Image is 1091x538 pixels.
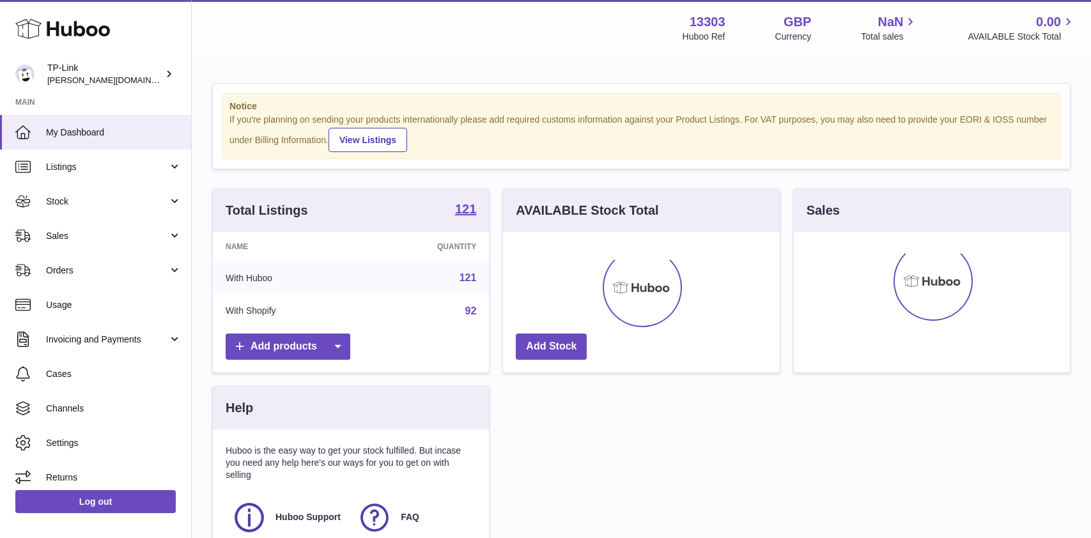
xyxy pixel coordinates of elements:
[46,437,182,449] span: Settings
[878,13,903,31] span: NaN
[229,100,1053,112] strong: Notice
[968,13,1076,43] a: 0.00 AVAILABLE Stock Total
[775,31,812,43] div: Currency
[226,202,308,219] h3: Total Listings
[362,232,489,261] th: Quantity
[455,203,476,218] a: 121
[275,511,341,523] span: Huboo Support
[690,13,725,31] strong: 13303
[516,334,587,360] a: Add Stock
[46,403,182,415] span: Channels
[46,368,182,380] span: Cases
[968,31,1076,43] span: AVAILABLE Stock Total
[784,13,811,31] strong: GBP
[516,202,658,219] h3: AVAILABLE Stock Total
[229,114,1053,152] div: If you're planning on sending your products internationally please add required customs informati...
[15,65,35,84] img: susie.li@tp-link.com
[226,334,350,360] a: Add products
[683,31,725,43] div: Huboo Ref
[232,500,344,535] a: Huboo Support
[401,511,419,523] span: FAQ
[46,127,182,139] span: My Dashboard
[46,196,168,208] span: Stock
[213,232,362,261] th: Name
[47,75,323,85] span: [PERSON_NAME][DOMAIN_NAME][EMAIL_ADDRESS][DOMAIN_NAME]
[46,265,168,277] span: Orders
[46,472,182,484] span: Returns
[46,230,168,242] span: Sales
[460,272,477,283] a: 121
[329,128,407,152] a: View Listings
[47,62,162,86] div: TP-Link
[1036,13,1061,31] span: 0.00
[357,500,470,535] a: FAQ
[455,203,476,215] strong: 121
[465,305,477,316] a: 92
[226,445,476,481] p: Huboo is the easy way to get your stock fulfilled. But incase you need any help here's our ways f...
[46,299,182,311] span: Usage
[15,490,176,513] a: Log out
[46,161,168,173] span: Listings
[807,202,840,219] h3: Sales
[861,13,918,43] a: NaN Total sales
[226,399,253,417] h3: Help
[213,295,362,328] td: With Shopify
[861,31,918,43] span: Total sales
[46,334,168,346] span: Invoicing and Payments
[213,261,362,295] td: With Huboo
